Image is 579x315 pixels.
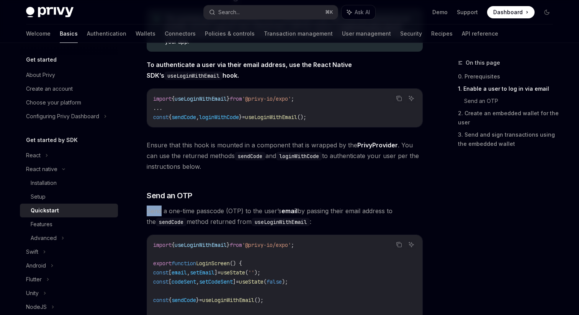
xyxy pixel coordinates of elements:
[457,8,478,16] a: Support
[254,269,260,276] span: );
[153,278,168,285] span: const
[26,135,78,145] h5: Get started by SDK
[406,93,416,103] button: Ask AI
[164,72,222,80] code: useLoginWithEmail
[153,114,168,121] span: const
[242,95,291,102] span: '@privy-io/expo'
[147,206,423,227] span: Send a one-time passcode (OTP) to the user’s by passing their email address to the method returne...
[147,190,192,201] span: Send an OTP
[458,129,559,150] a: 3. Send and sign transactions using the embedded wallet
[342,5,375,19] button: Ask AI
[458,70,559,83] a: 0. Prerequisites
[254,297,263,304] span: ();
[168,114,172,121] span: {
[432,8,448,16] a: Demo
[245,269,248,276] span: (
[400,24,422,43] a: Security
[187,269,190,276] span: ,
[196,260,230,267] span: LoginScreen
[20,217,118,231] a: Features
[394,93,404,103] button: Copy the contents from the code block
[26,112,99,121] div: Configuring Privy Dashboard
[20,204,118,217] a: Quickstart
[357,141,398,149] a: PrivyProvider
[235,152,265,160] code: sendCode
[175,95,227,102] span: useLoginWithEmail
[147,140,423,172] span: Ensure that this hook is mounted in a component that is wrapped by the . You can use the returned...
[20,82,118,96] a: Create an account
[31,233,57,243] div: Advanced
[196,297,199,304] span: }
[26,261,46,270] div: Android
[245,114,297,121] span: useLoginWithEmail
[239,114,242,121] span: }
[297,114,306,121] span: ();
[147,61,352,79] strong: To authenticate a user via their email address, use the React Native SDK’s hook.
[242,114,245,121] span: =
[26,165,57,174] div: React native
[168,269,172,276] span: [
[227,95,230,102] span: }
[248,269,254,276] span: ''
[342,24,391,43] a: User management
[214,269,218,276] span: ]
[172,95,175,102] span: {
[26,70,55,80] div: About Privy
[431,24,453,43] a: Recipes
[227,242,230,248] span: }
[26,275,42,284] div: Flutter
[493,8,523,16] span: Dashboard
[355,8,370,16] span: Ask AI
[458,83,559,95] a: 1. Enable a user to log in via email
[199,297,202,304] span: =
[236,278,239,285] span: =
[462,24,498,43] a: API reference
[541,6,553,18] button: Toggle dark mode
[156,218,186,226] code: sendCode
[31,178,57,188] div: Installation
[267,278,282,285] span: false
[31,206,59,215] div: Quickstart
[168,297,172,304] span: {
[153,242,172,248] span: import
[264,24,333,43] a: Transaction management
[233,278,236,285] span: ]
[175,242,227,248] span: useLoginWithEmail
[291,95,294,102] span: ;
[190,269,214,276] span: setEmail
[26,84,73,93] div: Create an account
[26,98,81,107] div: Choose your platform
[406,240,416,250] button: Ask AI
[60,24,78,43] a: Basics
[199,114,239,121] span: loginWithCode
[205,24,255,43] a: Policies & controls
[172,269,187,276] span: email
[218,269,221,276] span: =
[487,6,535,18] a: Dashboard
[20,68,118,82] a: About Privy
[218,8,240,17] div: Search...
[153,297,168,304] span: const
[394,240,404,250] button: Copy the contents from the code block
[239,278,263,285] span: useState
[26,302,47,312] div: NodeJS
[230,260,242,267] span: () {
[165,24,196,43] a: Connectors
[172,260,196,267] span: function
[263,278,267,285] span: (
[466,58,500,67] span: On this page
[291,242,294,248] span: ;
[252,218,310,226] code: useLoginWithEmail
[464,95,559,107] a: Send an OTP
[153,104,162,111] span: ...
[26,289,39,298] div: Unity
[87,24,126,43] a: Authentication
[196,278,199,285] span: ,
[458,107,559,129] a: 2. Create an embedded wallet for the user
[199,278,233,285] span: setCodeSent
[153,260,172,267] span: export
[202,297,254,304] span: useLoginWithEmail
[20,96,118,109] a: Choose your platform
[196,114,199,121] span: ,
[26,247,38,256] div: Swift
